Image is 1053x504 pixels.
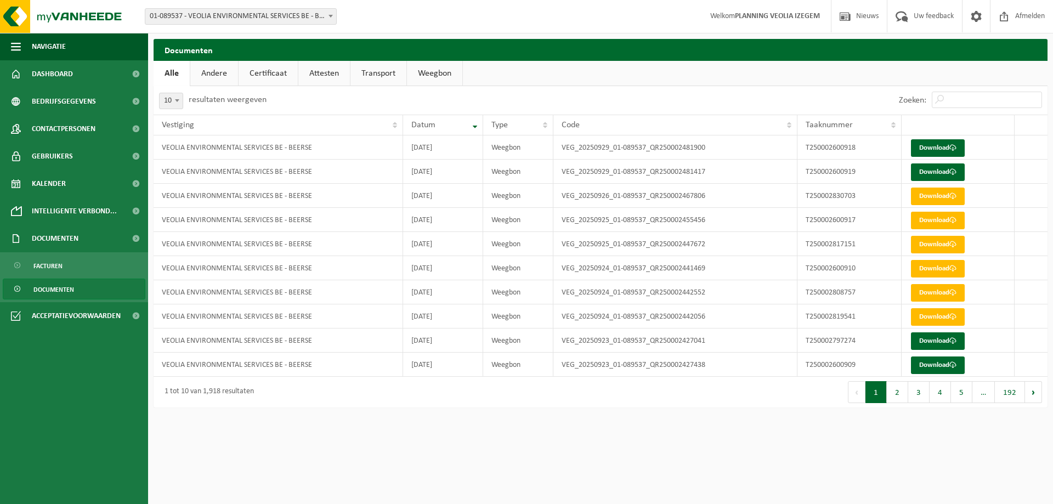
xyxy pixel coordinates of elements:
a: Download [911,284,965,302]
button: Previous [848,381,865,403]
a: Download [911,332,965,350]
span: 01-089537 - VEOLIA ENVIRONMENTAL SERVICES BE - BEERSE [145,8,337,25]
td: VEG_20250924_01-089537_QR250002441469 [553,256,797,280]
td: [DATE] [403,135,483,160]
td: [DATE] [403,256,483,280]
td: Weegbon [483,256,554,280]
a: Documenten [3,279,145,299]
a: Certificaat [239,61,298,86]
td: VEG_20250923_01-089537_QR250002427041 [553,329,797,353]
td: VEOLIA ENVIRONMENTAL SERVICES BE - BEERSE [154,135,403,160]
button: 5 [951,381,972,403]
td: VEOLIA ENVIRONMENTAL SERVICES BE - BEERSE [154,304,403,329]
span: Documenten [32,225,78,252]
td: VEG_20250924_01-089537_QR250002442552 [553,280,797,304]
td: T250002600909 [797,353,902,377]
span: Dashboard [32,60,73,88]
td: [DATE] [403,160,483,184]
a: Download [911,163,965,181]
td: [DATE] [403,329,483,353]
td: VEOLIA ENVIRONMENTAL SERVICES BE - BEERSE [154,232,403,256]
a: Download [911,188,965,205]
td: VEG_20250929_01-089537_QR250002481900 [553,135,797,160]
a: Download [911,260,965,278]
strong: PLANNING VEOLIA IZEGEM [735,12,820,20]
td: [DATE] [403,208,483,232]
span: 10 [159,93,183,109]
a: Weegbon [407,61,462,86]
button: 2 [887,381,908,403]
span: Vestiging [162,121,194,129]
td: VEG_20250925_01-089537_QR250002447672 [553,232,797,256]
td: T250002600917 [797,208,902,232]
a: Facturen [3,255,145,276]
span: 01-089537 - VEOLIA ENVIRONMENTAL SERVICES BE - BEERSE [145,9,336,24]
span: Facturen [33,256,63,276]
span: … [972,381,995,403]
button: 3 [908,381,930,403]
a: Download [911,139,965,157]
td: VEOLIA ENVIRONMENTAL SERVICES BE - BEERSE [154,256,403,280]
span: Acceptatievoorwaarden [32,302,121,330]
td: VEOLIA ENVIRONMENTAL SERVICES BE - BEERSE [154,184,403,208]
td: [DATE] [403,304,483,329]
td: Weegbon [483,160,554,184]
td: Weegbon [483,184,554,208]
td: VEOLIA ENVIRONMENTAL SERVICES BE - BEERSE [154,353,403,377]
td: VEG_20250929_01-089537_QR250002481417 [553,160,797,184]
td: VEG_20250925_01-089537_QR250002455456 [553,208,797,232]
td: Weegbon [483,329,554,353]
a: Download [911,212,965,229]
td: Weegbon [483,208,554,232]
td: T250002830703 [797,184,902,208]
span: Navigatie [32,33,66,60]
td: VEOLIA ENVIRONMENTAL SERVICES BE - BEERSE [154,329,403,353]
td: Weegbon [483,232,554,256]
a: Download [911,236,965,253]
span: Documenten [33,279,74,300]
td: VEG_20250923_01-089537_QR250002427438 [553,353,797,377]
a: Transport [350,61,406,86]
td: T250002808757 [797,280,902,304]
td: VEOLIA ENVIRONMENTAL SERVICES BE - BEERSE [154,160,403,184]
td: T250002600910 [797,256,902,280]
td: VEOLIA ENVIRONMENTAL SERVICES BE - BEERSE [154,208,403,232]
button: 192 [995,381,1025,403]
button: 1 [865,381,887,403]
td: T250002600918 [797,135,902,160]
span: 10 [160,93,183,109]
label: Zoeken: [899,96,926,105]
td: T250002817151 [797,232,902,256]
td: [DATE] [403,280,483,304]
td: T250002797274 [797,329,902,353]
td: VEG_20250926_01-089537_QR250002467806 [553,184,797,208]
span: Taaknummer [806,121,853,129]
a: Download [911,356,965,374]
a: Download [911,308,965,326]
h2: Documenten [154,39,1048,60]
td: Weegbon [483,304,554,329]
span: Kalender [32,170,66,197]
button: 4 [930,381,951,403]
td: VEOLIA ENVIRONMENTAL SERVICES BE - BEERSE [154,280,403,304]
span: Type [491,121,508,129]
td: Weegbon [483,353,554,377]
td: [DATE] [403,184,483,208]
span: Contactpersonen [32,115,95,143]
td: [DATE] [403,353,483,377]
span: Datum [411,121,435,129]
a: Attesten [298,61,350,86]
a: Andere [190,61,238,86]
a: Alle [154,61,190,86]
div: 1 tot 10 van 1,918 resultaten [159,382,254,402]
td: Weegbon [483,280,554,304]
span: Code [562,121,580,129]
td: VEG_20250924_01-089537_QR250002442056 [553,304,797,329]
span: Bedrijfsgegevens [32,88,96,115]
td: [DATE] [403,232,483,256]
td: T250002819541 [797,304,902,329]
span: Gebruikers [32,143,73,170]
button: Next [1025,381,1042,403]
td: Weegbon [483,135,554,160]
label: resultaten weergeven [189,95,267,104]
